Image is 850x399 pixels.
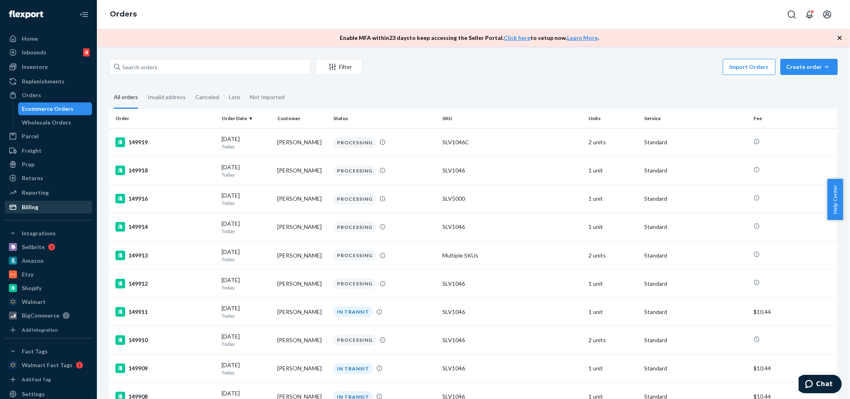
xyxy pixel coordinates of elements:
[585,270,641,298] td: 1 unit
[443,223,582,231] div: SLV1046
[222,135,271,150] div: [DATE]
[5,186,92,199] a: Reporting
[504,34,530,41] a: Click here
[22,105,74,113] div: Ecommerce Orders
[585,156,641,185] td: 1 unit
[443,166,582,175] div: SLV1046
[443,138,582,146] div: SLV1046C
[5,158,92,171] a: Prep
[316,59,362,75] button: Filter
[644,138,747,146] p: Standard
[115,364,215,373] div: 149909
[22,243,45,251] div: Sellbrite
[333,222,376,233] div: PROCESSING
[9,10,43,19] img: Flexport logo
[22,35,38,43] div: Home
[22,174,43,182] div: Returns
[644,166,747,175] p: Standard
[330,109,440,128] th: Status
[222,199,271,206] p: Today
[22,390,45,398] div: Settings
[781,59,838,75] button: Create order
[222,171,271,178] p: Today
[109,109,218,128] th: Order
[274,156,330,185] td: [PERSON_NAME]
[644,308,747,316] p: Standard
[22,203,38,211] div: Billing
[644,195,747,203] p: Standard
[222,312,271,319] p: Today
[115,335,215,345] div: 149910
[114,87,138,109] div: All orders
[109,59,311,75] input: Search orders
[22,376,51,383] div: Add Fast Tag
[333,193,376,204] div: PROCESSING
[585,298,641,326] td: 1 unit
[5,32,92,45] a: Home
[644,251,747,260] p: Standard
[148,87,186,108] div: Invalid address
[644,336,747,344] p: Standard
[440,241,585,270] td: Multiple SKUs
[83,48,90,56] div: 4
[18,102,92,115] a: Ecommerce Orders
[222,284,271,291] p: Today
[440,109,585,128] th: SKU
[274,128,330,156] td: [PERSON_NAME]
[723,59,776,75] button: Import Orders
[115,194,215,204] div: 149916
[5,172,92,185] a: Returns
[585,354,641,382] td: 1 unit
[5,89,92,102] a: Orders
[222,304,271,319] div: [DATE]
[5,268,92,281] a: Etsy
[274,326,330,354] td: [PERSON_NAME]
[585,109,641,128] th: Units
[333,363,373,374] div: IN TRANSIT
[443,308,582,316] div: SLV1046
[222,361,271,376] div: [DATE]
[443,280,582,288] div: SLV1046
[316,63,362,71] div: Filter
[819,6,835,23] button: Open account menu
[22,361,73,369] div: Walmart Fast Tags
[5,46,92,59] a: Inbounds4
[567,34,598,41] a: Learn More
[443,336,582,344] div: SLV1046
[784,6,800,23] button: Open Search Box
[644,223,747,231] p: Standard
[103,3,143,26] ol: breadcrumbs
[5,75,92,88] a: Replenishments
[22,91,41,99] div: Orders
[644,364,747,372] p: Standard
[5,295,92,308] a: Walmart
[22,147,42,155] div: Freight
[333,335,376,345] div: PROCESSING
[333,165,376,176] div: PROCESSING
[22,48,46,56] div: Inbounds
[750,109,838,128] th: Fee
[222,228,271,235] p: Today
[222,276,271,291] div: [DATE]
[22,63,48,71] div: Inventory
[115,307,215,317] div: 149911
[644,280,747,288] p: Standard
[5,359,92,372] a: Walmart Fast Tags
[333,137,376,148] div: PROCESSING
[274,213,330,241] td: [PERSON_NAME]
[22,284,42,292] div: Shopify
[222,369,271,376] p: Today
[802,6,818,23] button: Open notifications
[5,144,92,157] a: Freight
[333,278,376,289] div: PROCESSING
[274,354,330,382] td: [PERSON_NAME]
[827,179,843,220] button: Help Center
[22,326,58,333] div: Add Integration
[115,166,215,175] div: 149918
[443,364,582,372] div: SLV1046
[22,312,59,320] div: BigCommerce
[218,109,274,128] th: Order Date
[22,229,56,237] div: Integrations
[750,354,838,382] td: $10.44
